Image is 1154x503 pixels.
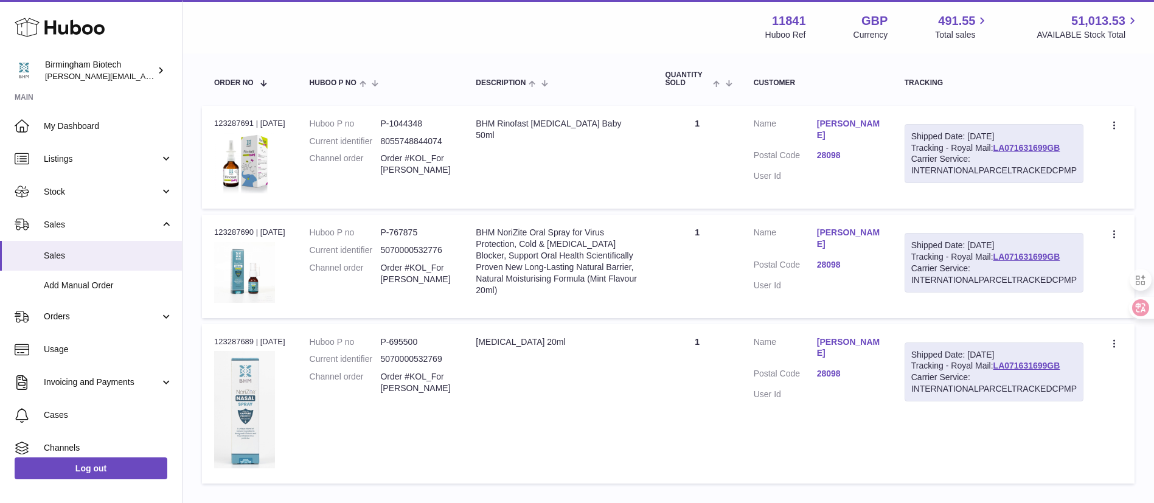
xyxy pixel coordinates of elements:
[754,170,817,182] dt: User Id
[44,311,160,322] span: Orders
[911,153,1077,176] div: Carrier Service: INTERNATIONALPARCELTRACKEDCPMP
[754,368,817,383] dt: Postal Code
[754,118,817,144] dt: Name
[44,186,160,198] span: Stock
[214,351,275,468] img: 118411674289226.jpeg
[993,252,1060,262] a: LA071631699GB
[817,150,880,161] a: 28098
[817,227,880,250] a: [PERSON_NAME]
[310,79,356,87] span: Huboo P no
[380,353,451,365] dd: 5070000532769
[772,13,806,29] strong: 11841
[911,263,1077,286] div: Carrier Service: INTERNATIONALPARCELTRACKEDCPMP
[653,106,741,209] td: 1
[911,372,1077,395] div: Carrier Service: INTERNATIONALPARCELTRACKEDCPMP
[861,13,888,29] strong: GBP
[653,215,741,317] td: 1
[1037,13,1139,41] a: 51,013.53 AVAILABLE Stock Total
[911,240,1077,251] div: Shipped Date: [DATE]
[310,371,381,394] dt: Channel order
[911,349,1077,361] div: Shipped Date: [DATE]
[214,336,285,347] div: 123287689 | [DATE]
[310,245,381,256] dt: Current identifier
[754,280,817,291] dt: User Id
[993,361,1060,370] a: LA071631699GB
[310,153,381,176] dt: Channel order
[935,29,989,41] span: Total sales
[310,118,381,130] dt: Huboo P no
[310,353,381,365] dt: Current identifier
[817,259,880,271] a: 28098
[905,79,1083,87] div: Tracking
[380,153,451,176] dd: Order #KOL_For [PERSON_NAME]
[45,71,244,81] span: [PERSON_NAME][EMAIL_ADDRESS][DOMAIN_NAME]
[44,344,173,355] span: Usage
[1071,13,1125,29] span: 51,013.53
[905,342,1083,402] div: Tracking - Royal Mail:
[476,79,526,87] span: Description
[380,136,451,147] dd: 8055748844074
[765,29,806,41] div: Huboo Ref
[310,227,381,238] dt: Huboo P no
[380,336,451,348] dd: P-695500
[754,259,817,274] dt: Postal Code
[938,13,975,29] span: 491.55
[44,153,160,165] span: Listings
[310,336,381,348] dt: Huboo P no
[44,280,173,291] span: Add Manual Order
[44,120,173,132] span: My Dashboard
[44,219,160,231] span: Sales
[935,13,989,41] a: 491.55 Total sales
[44,409,173,421] span: Cases
[45,59,155,82] div: Birmingham Biotech
[817,368,880,380] a: 28098
[44,376,160,388] span: Invoicing and Payments
[754,336,817,363] dt: Name
[476,336,641,348] div: [MEDICAL_DATA] 20ml
[993,143,1060,153] a: LA071631699GB
[754,150,817,164] dt: Postal Code
[44,442,173,454] span: Channels
[214,242,275,303] img: 118411683318797.jpeg
[15,457,167,479] a: Log out
[310,136,381,147] dt: Current identifier
[754,227,817,253] dt: Name
[817,118,880,141] a: [PERSON_NAME]
[1037,29,1139,41] span: AVAILABLE Stock Total
[905,233,1083,293] div: Tracking - Royal Mail:
[44,250,173,262] span: Sales
[214,133,275,193] img: 118411747033268.jpg
[380,245,451,256] dd: 5070000532776
[653,324,741,484] td: 1
[15,61,33,80] img: m.hsu@birminghambiotech.co.uk
[911,131,1077,142] div: Shipped Date: [DATE]
[817,336,880,359] a: [PERSON_NAME]
[665,71,710,87] span: Quantity Sold
[214,79,254,87] span: Order No
[380,262,451,285] dd: Order #KOL_For [PERSON_NAME]
[310,262,381,285] dt: Channel order
[380,118,451,130] dd: P-1044348
[214,118,285,129] div: 123287691 | [DATE]
[380,371,451,394] dd: Order #KOL_For [PERSON_NAME]
[476,118,641,141] div: BHM Rinofast [MEDICAL_DATA] Baby 50ml
[380,227,451,238] dd: P-767875
[905,124,1083,184] div: Tracking - Royal Mail:
[214,227,285,238] div: 123287690 | [DATE]
[853,29,888,41] div: Currency
[754,79,880,87] div: Customer
[476,227,641,296] div: BHM NoriZite Oral Spray for Virus Protection, Cold & [MEDICAL_DATA] Blocker, Support Oral Health ...
[754,389,817,400] dt: User Id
